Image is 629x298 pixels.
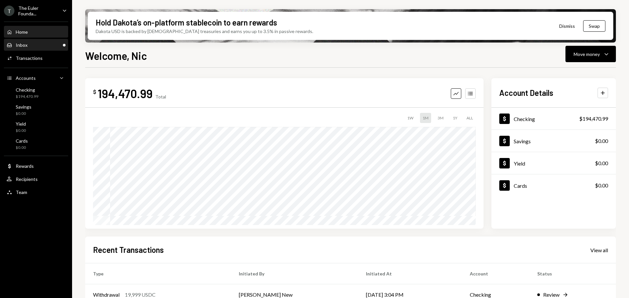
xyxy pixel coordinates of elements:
[4,6,14,16] div: T
[358,263,462,284] th: Initiated At
[514,183,527,189] div: Cards
[4,26,68,38] a: Home
[16,128,26,133] div: $0.00
[405,113,416,123] div: 1W
[96,17,277,28] div: Hold Dakota’s on-platform stablecoin to earn rewards
[4,72,68,84] a: Accounts
[574,51,600,58] div: Move money
[491,174,616,196] a: Cards$0.00
[462,263,530,284] th: Account
[16,75,36,81] div: Accounts
[16,87,38,93] div: Checking
[579,115,608,123] div: $194,470.99
[4,136,68,152] a: Cards$0.00
[4,85,68,101] a: Checking$194,470.99
[499,87,553,98] h2: Account Details
[155,94,166,99] div: Total
[583,20,605,32] button: Swap
[551,18,583,34] button: Dismiss
[595,137,608,145] div: $0.00
[16,163,34,169] div: Rewards
[595,182,608,189] div: $0.00
[491,130,616,152] a: Savings$0.00
[98,86,153,101] div: 194,470.99
[529,263,616,284] th: Status
[4,52,68,64] a: Transactions
[435,113,446,123] div: 3M
[4,160,68,172] a: Rewards
[16,189,27,195] div: Team
[4,102,68,118] a: Savings$0.00
[565,46,616,62] button: Move money
[420,113,431,123] div: 1M
[16,104,31,110] div: Savings
[93,244,164,255] h2: Recent Transactions
[93,89,96,95] div: $
[85,263,231,284] th: Type
[4,39,68,51] a: Inbox
[16,176,38,182] div: Recipients
[4,119,68,135] a: Yield$0.00
[514,138,531,144] div: Savings
[16,55,43,61] div: Transactions
[18,5,57,16] div: The Euler Founda...
[4,186,68,198] a: Team
[514,116,535,122] div: Checking
[464,113,476,123] div: ALL
[491,152,616,174] a: Yield$0.00
[96,28,313,35] div: Dakota USD is backed by [DEMOGRAPHIC_DATA] treasuries and earns you up to 3.5% in passive rewards.
[514,160,525,167] div: Yield
[16,145,28,150] div: $0.00
[16,94,38,99] div: $194,470.99
[16,29,28,35] div: Home
[4,173,68,185] a: Recipients
[16,42,28,48] div: Inbox
[491,108,616,130] a: Checking$194,470.99
[16,121,26,127] div: Yield
[590,246,608,254] a: View all
[16,111,31,116] div: $0.00
[450,113,460,123] div: 1Y
[16,138,28,144] div: Cards
[231,263,358,284] th: Initiated By
[85,49,147,62] h1: Welcome, Nic
[595,159,608,167] div: $0.00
